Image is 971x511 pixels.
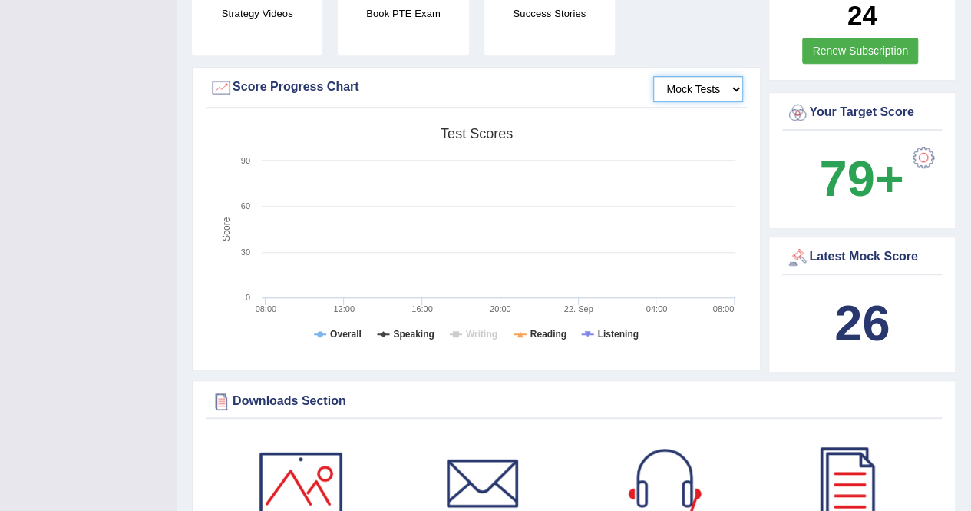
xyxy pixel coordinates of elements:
b: 26 [834,295,890,351]
tspan: Overall [330,329,362,340]
text: 08:00 [256,304,277,314]
b: 79+ [819,151,903,207]
div: Latest Mock Score [786,246,938,269]
text: 12:00 [333,304,355,314]
tspan: 22. Sep [564,304,593,314]
div: Score Progress Chart [210,76,743,99]
text: 20:00 [490,304,511,314]
text: 08:00 [713,304,735,314]
text: 16:00 [411,304,433,314]
text: 30 [241,247,250,257]
tspan: Reading [530,329,566,340]
text: 0 [246,293,250,302]
text: 60 [241,201,250,211]
tspan: Writing [466,329,497,340]
h4: Book PTE Exam [338,5,468,22]
tspan: Listening [598,329,639,340]
text: 04:00 [646,304,668,314]
div: Downloads Section [210,390,938,413]
tspan: Speaking [393,329,434,340]
h4: Success Stories [484,5,615,22]
h4: Strategy Videos [192,5,322,22]
div: Your Target Score [786,101,938,124]
tspan: Test scores [441,126,513,141]
a: Renew Subscription [802,38,918,64]
text: 90 [241,156,250,165]
tspan: Score [221,217,232,241]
